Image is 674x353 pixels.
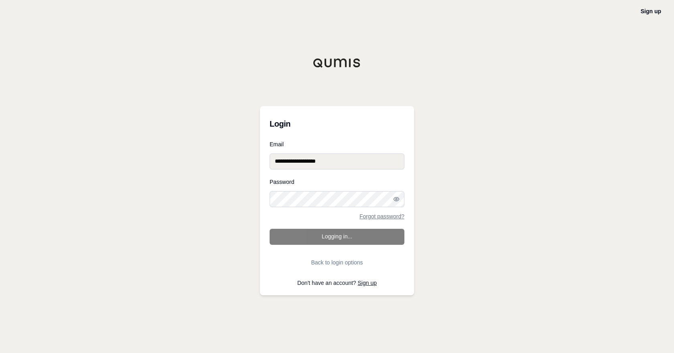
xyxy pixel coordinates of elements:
[359,214,404,219] a: Forgot password?
[270,254,404,270] button: Back to login options
[270,280,404,286] p: Don't have an account?
[270,141,404,147] label: Email
[270,116,404,132] h3: Login
[641,8,661,14] a: Sign up
[313,58,361,68] img: Qumis
[270,179,404,185] label: Password
[358,280,377,286] a: Sign up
